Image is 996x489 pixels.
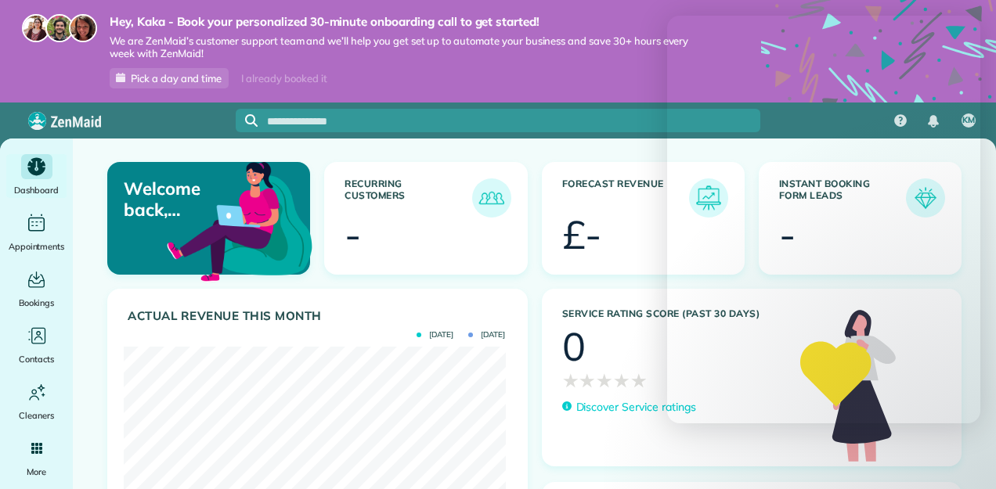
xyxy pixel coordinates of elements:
iframe: Intercom live chat [943,436,980,473]
button: Focus search [236,114,258,127]
span: ★ [596,366,613,394]
a: Dashboard [6,154,67,198]
span: More [27,464,46,480]
img: dashboard_welcome-42a62b7d889689a78055ac9021e634bf52bae3f8056760290aed330b23ab8690.png [164,144,316,296]
img: maria-72a9807cf96188c08ef61303f053569d2e2a8a1cde33d635c8a3ac13582a053d.jpg [22,14,50,42]
a: Pick a day and time [110,68,229,88]
h3: Forecast Revenue [562,178,689,218]
img: jorge-587dff0eeaa6aab1f244e6dc62b8924c3b6ad411094392a53c71c6c4a576187d.jpg [45,14,74,42]
span: ★ [613,366,630,394]
h3: Service Rating score (past 30 days) [562,308,785,319]
a: Contacts [6,323,67,367]
span: Bookings [19,295,55,311]
span: Pick a day and time [131,72,222,84]
span: Cleaners [19,408,54,423]
div: £- [562,215,602,254]
iframe: Intercom live chat [667,16,980,423]
span: ★ [630,366,648,394]
div: I already booked it [232,69,336,88]
span: [DATE] [468,331,505,339]
p: Welcome back, Kaka! [124,178,243,220]
div: 0 [562,327,586,366]
h3: Recurring Customers [345,178,471,218]
h3: Actual Revenue this month [128,309,511,323]
span: Contacts [19,351,54,367]
span: Dashboard [14,182,59,198]
span: [DATE] [417,331,453,339]
a: Discover Service ratings [562,399,696,415]
span: Appointments [9,239,65,254]
a: Bookings [6,267,67,311]
a: Appointments [6,210,67,254]
img: michelle-19f622bdf1676172e81f8f8fba1fb50e276960ebfe0243fe18214015130c80e4.jpg [69,14,97,42]
strong: Hey, Kaka - Book your personalized 30-minute onboarding call to get started! [110,14,714,30]
p: Discover Service ratings [576,399,696,415]
svg: Focus search [245,114,258,127]
span: ★ [562,366,579,394]
span: We are ZenMaid’s customer support team and we’ll help you get set up to automate your business an... [110,34,714,61]
img: icon_recurring_customers-cf858462ba22bcd05b5a5880d41d6543d210077de5bb9ebc9590e49fd87d84ed.png [476,182,507,214]
span: ★ [579,366,596,394]
div: - [345,215,361,254]
a: Cleaners [6,379,67,423]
